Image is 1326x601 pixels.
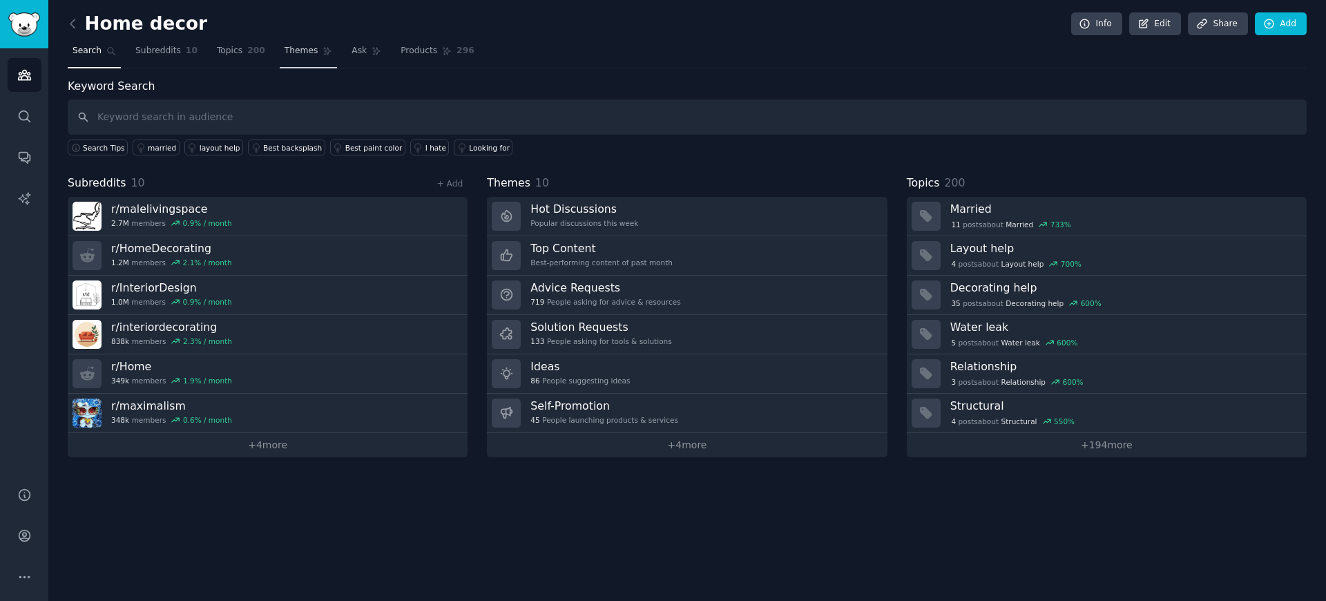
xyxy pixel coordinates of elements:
[1081,298,1102,308] div: 600 %
[535,176,549,189] span: 10
[907,175,940,192] span: Topics
[530,320,671,334] h3: Solution Requests
[184,140,243,155] a: layout help
[133,140,180,155] a: married
[1063,377,1084,387] div: 600 %
[217,45,242,57] span: Topics
[410,140,450,155] a: I hate
[530,336,544,346] span: 133
[950,258,1083,270] div: post s about
[487,197,887,236] a: Hot DiscussionsPopular discussions this week
[457,45,474,57] span: 296
[111,376,129,385] span: 349k
[454,140,512,155] a: Looking for
[401,45,437,57] span: Products
[135,45,181,57] span: Subreddits
[148,143,176,153] div: married
[347,40,386,68] a: Ask
[1001,377,1046,387] span: Relationship
[111,258,129,267] span: 1.2M
[247,45,265,57] span: 200
[487,236,887,276] a: Top ContentBest-performing content of past month
[530,399,678,413] h3: Self-Promotion
[183,336,232,346] div: 2.3 % / month
[111,376,232,385] div: members
[280,40,338,68] a: Themes
[111,218,232,228] div: members
[487,315,887,354] a: Solution Requests133People asking for tools & solutions
[200,143,240,153] div: layout help
[68,354,468,394] a: r/Home349kmembers1.9% / month
[951,259,956,269] span: 4
[68,40,121,68] a: Search
[1050,220,1071,229] div: 733 %
[907,236,1307,276] a: Layout help4postsaboutLayout help700%
[68,197,468,236] a: r/malelivingspace2.7Mmembers0.9% / month
[950,280,1297,295] h3: Decorating help
[111,241,232,256] h3: r/ HomeDecorating
[1129,12,1181,36] a: Edit
[212,40,270,68] a: Topics200
[248,140,325,155] a: Best backsplash
[183,297,232,307] div: 0.9 % / month
[111,399,232,413] h3: r/ maximalism
[111,280,232,295] h3: r/ InteriorDesign
[73,399,102,428] img: maximalism
[425,143,446,153] div: I hate
[68,79,155,93] label: Keyword Search
[530,376,630,385] div: People suggesting ideas
[944,176,965,189] span: 200
[68,394,468,433] a: r/maximalism348kmembers0.6% / month
[530,297,544,307] span: 719
[68,99,1307,135] input: Keyword search in audience
[73,320,102,349] img: interiordecorating
[73,280,102,309] img: InteriorDesign
[951,377,956,387] span: 3
[487,433,887,457] a: +4more
[183,415,232,425] div: 0.6 % / month
[907,276,1307,315] a: Decorating help35postsaboutDecorating help600%
[950,415,1076,428] div: post s about
[907,433,1307,457] a: +194more
[907,354,1307,394] a: Relationship3postsaboutRelationship600%
[111,415,232,425] div: members
[950,399,1297,413] h3: Structural
[487,394,887,433] a: Self-Promotion45People launching products & services
[131,40,202,68] a: Subreddits10
[1054,417,1075,426] div: 550 %
[530,297,680,307] div: People asking for advice & resources
[530,258,673,267] div: Best-performing content of past month
[8,12,40,37] img: GummySearch logo
[111,336,232,346] div: members
[907,197,1307,236] a: Married11postsaboutMarried733%
[1001,338,1040,347] span: Water leak
[530,202,638,216] h3: Hot Discussions
[907,315,1307,354] a: Water leak5postsaboutWater leak600%
[183,258,232,267] div: 2.1 % / month
[1061,259,1082,269] div: 700 %
[950,241,1297,256] h3: Layout help
[73,202,102,231] img: malelivingspace
[285,45,318,57] span: Themes
[530,280,680,295] h3: Advice Requests
[907,394,1307,433] a: Structural4postsaboutStructural550%
[487,276,887,315] a: Advice Requests719People asking for advice & resources
[436,179,463,189] a: + Add
[950,218,1073,231] div: post s about
[1071,12,1122,36] a: Info
[73,45,102,57] span: Search
[950,297,1103,309] div: post s about
[68,276,468,315] a: r/InteriorDesign1.0Mmembers0.9% / month
[530,415,678,425] div: People launching products & services
[530,359,630,374] h3: Ideas
[951,298,960,308] span: 35
[469,143,510,153] div: Looking for
[131,176,145,189] span: 10
[111,320,232,334] h3: r/ interiordecorating
[111,359,232,374] h3: r/ Home
[950,376,1085,388] div: post s about
[111,336,129,346] span: 838k
[352,45,367,57] span: Ask
[68,433,468,457] a: +4more
[487,175,530,192] span: Themes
